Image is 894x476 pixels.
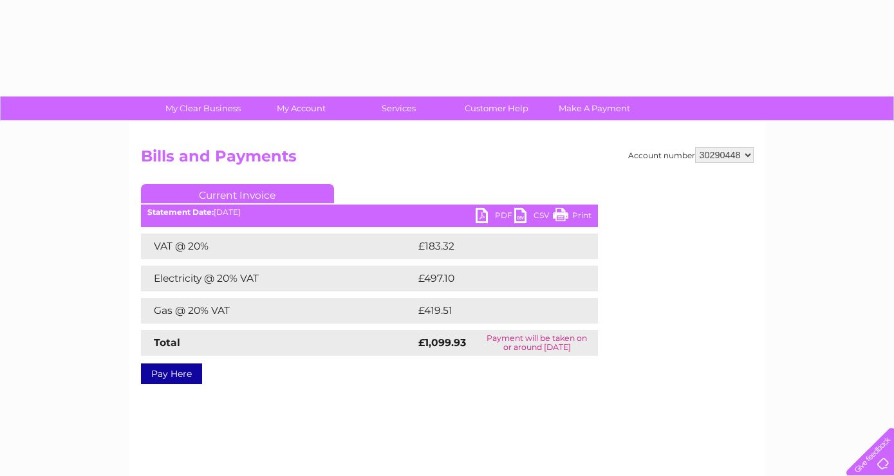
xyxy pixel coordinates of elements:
[628,147,754,163] div: Account number
[141,147,754,172] h2: Bills and Payments
[141,208,598,217] div: [DATE]
[141,298,415,324] td: Gas @ 20% VAT
[141,184,334,203] a: Current Invoice
[514,208,553,226] a: CSV
[154,336,180,349] strong: Total
[141,233,415,259] td: VAT @ 20%
[476,208,514,226] a: PDF
[141,363,202,384] a: Pay Here
[147,207,214,217] b: Statement Date:
[346,96,452,120] a: Services
[415,233,574,259] td: £183.32
[541,96,647,120] a: Make A Payment
[443,96,550,120] a: Customer Help
[476,330,598,356] td: Payment will be taken on or around [DATE]
[141,266,415,291] td: Electricity @ 20% VAT
[415,266,574,291] td: £497.10
[150,96,256,120] a: My Clear Business
[248,96,354,120] a: My Account
[418,336,466,349] strong: £1,099.93
[553,208,591,226] a: Print
[415,298,573,324] td: £419.51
